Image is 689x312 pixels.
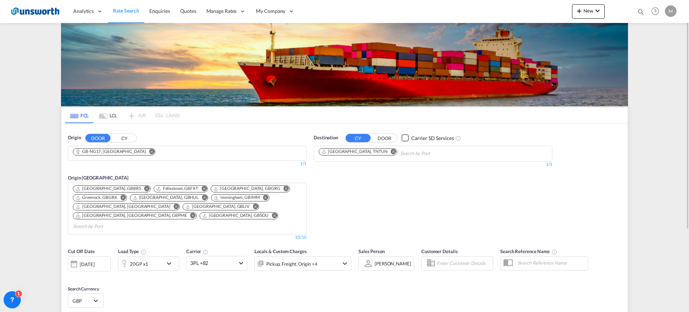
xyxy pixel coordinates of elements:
[113,8,139,14] span: Rate Search
[68,286,99,292] span: Search Currency
[116,195,127,202] button: Remove
[132,195,199,201] div: Hull, GBHUL
[375,261,411,266] div: [PERSON_NAME]
[165,259,177,268] md-icon: icon-chevron-down
[197,186,207,193] button: Remove
[341,259,349,268] md-icon: icon-chevron-down
[68,248,95,254] span: Cut Off Date
[130,259,148,269] div: 20GP x1
[156,186,198,192] div: Felixstowe, GBFXT
[61,23,628,106] img: LCL+%26+FCL+BACKGROUND.png
[72,295,100,306] md-select: Select Currency: £ GBPUnited Kingdom Pound
[169,204,179,211] button: Remove
[552,249,557,255] md-icon: Your search will be saved by the below given name
[75,186,141,192] div: Bristol, GBBRS
[68,256,111,271] div: [DATE]
[186,213,196,220] button: Remove
[186,248,208,254] span: Carrier
[149,8,170,14] span: Enquiries
[68,134,81,141] span: Origin
[118,256,179,271] div: 20GP x1icon-chevron-down
[65,107,94,123] md-tab-item: FCL
[295,234,306,241] div: 10/10
[190,260,237,267] span: 3PL +82
[455,135,461,141] md-icon: Unchecked: Search for CY (Container Yard) services for all selected carriers.Checked : Search for...
[279,186,290,193] button: Remove
[213,186,280,192] div: Grangemouth, GBGRG
[73,8,94,15] span: Analytics
[75,213,188,219] div: Press delete to remove this chip.
[65,107,180,123] md-pagination-wrapper: Use the left and right arrow keys to navigate between tabs
[254,248,307,254] span: Locals & Custom Charges
[112,134,137,142] button: CY
[575,6,583,15] md-icon: icon-plus 400-fg
[206,8,237,15] span: Manage Rates
[637,8,645,16] md-icon: icon-magnify
[314,162,552,168] div: 1/3
[118,248,146,254] span: Load Type
[248,204,259,211] button: Remove
[649,5,661,17] span: Help
[75,195,119,201] div: Press delete to remove this chip.
[75,213,187,219] div: Portsmouth, HAM, GBPME
[185,204,249,210] div: Liverpool, GBLIV
[132,195,200,201] div: Press delete to remove this chip.
[346,134,371,142] button: CY
[402,134,454,142] md-checkbox: Checkbox No Ink
[267,213,278,220] button: Remove
[72,146,161,159] md-chips-wrap: Chips container. Use arrow keys to select chips.
[75,195,117,201] div: Greenock, GBGRK
[637,8,645,19] div: icon-magnify
[180,8,196,14] span: Quotes
[254,256,351,271] div: Pickup Freight Origin Origin Custom Destination Destination Custom Factory Stuffingicon-chevron-down
[572,4,605,19] button: icon-plus 400-fgNewicon-chevron-down
[156,186,200,192] div: Press delete to remove this chip.
[72,298,93,304] span: GBP
[72,183,303,232] md-chips-wrap: Chips container. Use arrow keys to select chips.
[202,213,270,219] div: Press delete to remove this chip.
[213,186,282,192] div: Press delete to remove this chip.
[214,195,261,201] div: Press delete to remove this chip.
[68,161,306,167] div: 1/1
[140,186,150,193] button: Remove
[75,149,147,155] div: Press delete to remove this chip.
[649,5,665,18] div: Help
[185,204,251,210] div: Press delete to remove this chip.
[141,249,146,255] md-icon: icon-information-outline
[318,146,471,159] md-chips-wrap: Chips container. Use arrow keys to select chips.
[85,134,111,142] button: DOOR
[73,221,141,232] input: Chips input.
[75,186,142,192] div: Press delete to remove this chip.
[575,8,602,14] span: New
[80,261,94,267] div: [DATE]
[94,107,122,123] md-tab-item: LCL
[358,248,385,254] span: Sales Person
[75,204,170,210] div: London Gateway Port, GBLGP
[68,270,73,280] md-datepicker: Select
[256,8,285,15] span: My Company
[321,149,389,155] div: Press delete to remove this chip.
[593,6,602,15] md-icon: icon-chevron-down
[202,213,269,219] div: Southampton, GBSOU
[144,149,155,156] button: Remove
[266,259,317,269] div: Pickup Freight Origin Origin Custom Destination Destination Custom Factory Stuffing
[665,5,676,17] div: M
[214,195,259,201] div: Immingham, GBIMM
[411,135,454,142] div: Carrier SD Services
[68,175,128,181] span: Origin [GEOGRAPHIC_DATA]
[203,249,208,255] md-icon: The selected Trucker/Carrierwill be displayed in the rate results If the rates are from another f...
[75,149,146,155] div: GB-NG17, Ashfield
[374,258,412,269] md-select: Sales Person: Monica Nam
[514,257,588,268] input: Search Reference Name
[400,148,468,159] input: Chips input.
[386,149,397,156] button: Remove
[314,134,338,141] span: Destination
[372,134,397,142] button: DOOR
[421,248,458,254] span: Customer Details
[500,248,557,254] span: Search Reference Name
[75,204,172,210] div: Press delete to remove this chip.
[437,258,491,269] input: Enter Customer Details
[258,195,269,202] button: Remove
[197,195,208,202] button: Remove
